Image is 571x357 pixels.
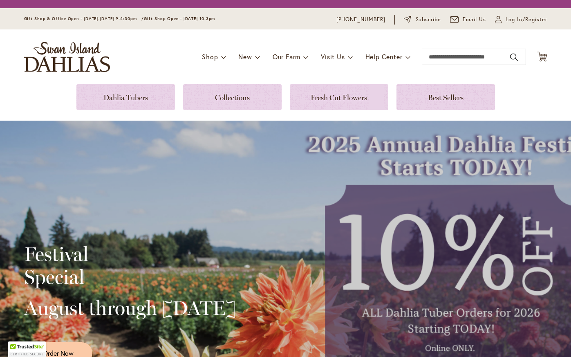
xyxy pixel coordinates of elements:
span: Help Center [365,52,403,61]
span: Log In/Register [506,16,547,24]
span: Shop [202,52,218,61]
span: Subscribe [416,16,441,24]
span: Our Farm [273,52,300,61]
a: [PHONE_NUMBER] [336,16,386,24]
span: Gift Shop & Office Open - [DATE]-[DATE] 9-4:30pm / [24,16,144,21]
h2: August through [DATE] [24,296,236,319]
span: Visit Us [321,52,345,61]
h2: Festival Special [24,242,236,288]
a: Subscribe [404,16,441,24]
a: Email Us [450,16,486,24]
span: Email Us [463,16,486,24]
a: store logo [24,42,110,72]
span: Gift Shop Open - [DATE] 10-3pm [144,16,215,21]
a: Log In/Register [495,16,547,24]
span: New [238,52,252,61]
div: TrustedSite Certified [8,341,46,357]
